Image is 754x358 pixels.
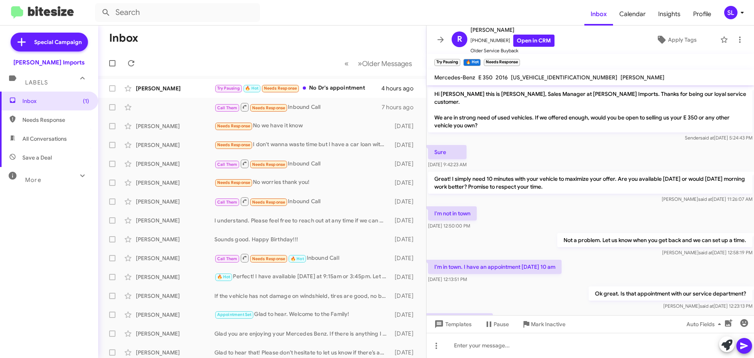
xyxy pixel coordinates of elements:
[217,312,252,317] span: Appointment Set
[531,317,565,331] span: Mark Inactive
[700,135,714,141] span: said at
[136,273,214,281] div: [PERSON_NAME]
[362,59,412,68] span: Older Messages
[484,59,520,66] small: Needs Response
[22,135,67,143] span: All Conversations
[353,55,417,72] button: Next
[426,317,478,331] button: Templates
[662,196,752,202] span: [PERSON_NAME] [DATE] 11:26:07 AM
[652,3,687,26] span: Insights
[717,6,745,19] button: SL
[428,276,467,282] span: [DATE] 12:13:51 PM
[494,317,509,331] span: Pause
[34,38,82,46] span: Special Campaign
[136,254,214,262] div: [PERSON_NAME]
[685,135,752,141] span: Sender [DATE] 5:24:43 PM
[109,32,138,44] h1: Inbox
[340,55,353,72] button: Previous
[391,330,420,338] div: [DATE]
[391,122,420,130] div: [DATE]
[584,3,613,26] a: Inbox
[724,6,738,19] div: SL
[699,250,712,255] span: said at
[381,84,420,92] div: 4 hours ago
[687,3,717,26] a: Profile
[391,217,420,224] div: [DATE]
[428,223,470,229] span: [DATE] 12:50:00 PM
[25,176,41,184] span: More
[589,286,752,301] p: Ok great. Is that appointment with our service department?
[391,235,420,243] div: [DATE]
[252,105,285,110] span: Needs Response
[214,235,391,243] div: Sounds good. Happy Birthday!!!
[698,196,712,202] span: said at
[391,273,420,281] div: [DATE]
[214,178,391,187] div: No worries thank you!
[252,162,285,167] span: Needs Response
[13,59,85,66] div: [PERSON_NAME] Imports
[428,162,467,167] span: [DATE] 9:42:23 AM
[428,313,493,327] p: No Dr's appointment
[478,317,515,331] button: Pause
[470,47,555,55] span: Older Service Buyback
[214,330,391,338] div: Glad you are enjoying your Mercedes Benz. If there is anything I can do in the future, do not hes...
[680,317,730,331] button: Auto Fields
[470,25,555,35] span: [PERSON_NAME]
[496,74,508,81] span: 2016
[217,105,238,110] span: Call Them
[214,196,391,206] div: Inbound Call
[700,303,714,309] span: said at
[214,102,382,112] div: Inbound Call
[214,253,391,263] div: Inbound Call
[217,200,238,205] span: Call Them
[25,79,48,86] span: Labels
[214,310,391,319] div: Glad to hear. Welcome to the Family!
[434,59,460,66] small: Try Pausing
[613,3,652,26] a: Calendar
[214,84,381,93] div: No Dr's appointment
[428,260,562,274] p: I'm in town. I have an appointment [DATE] 10 am
[511,74,617,81] span: [US_VEHICLE_IDENTIFICATION_NUMBER]
[136,198,214,206] div: [PERSON_NAME]
[136,122,214,130] div: [PERSON_NAME]
[668,33,697,47] span: Apply Tags
[136,311,214,319] div: [PERSON_NAME]
[136,141,214,149] div: [PERSON_NAME]
[428,87,752,132] p: Hi [PERSON_NAME] this is [PERSON_NAME], Sales Manager at [PERSON_NAME] Imports. Thanks for being ...
[663,303,752,309] span: [PERSON_NAME] [DATE] 12:23:13 PM
[214,121,391,130] div: No we have it know
[391,292,420,300] div: [DATE]
[391,349,420,356] div: [DATE]
[478,74,492,81] span: E 350
[382,103,420,111] div: 7 hours ago
[214,292,391,300] div: If the vehicle has not damage on windshield, tires are good, no body damage. It should bring betw...
[214,217,391,224] div: I understand. Please feel free to reach out at any time if we can be of assistance
[433,317,472,331] span: Templates
[434,74,475,81] span: Mercedes-Benz
[391,179,420,187] div: [DATE]
[217,86,240,91] span: Try Pausing
[83,97,89,105] span: (1)
[636,33,716,47] button: Apply Tags
[95,3,260,22] input: Search
[428,206,477,220] p: I'm not in town
[217,142,251,147] span: Needs Response
[11,33,88,51] a: Special Campaign
[136,349,214,356] div: [PERSON_NAME]
[136,330,214,338] div: [PERSON_NAME]
[214,159,391,169] div: Inbound Call
[470,35,555,47] span: [PHONE_NUMBER]
[391,160,420,168] div: [DATE]
[217,274,231,279] span: 🔥 Hot
[217,123,251,129] span: Needs Response
[252,256,285,261] span: Needs Response
[428,145,467,159] p: Sure
[136,160,214,168] div: [PERSON_NAME]
[557,233,752,247] p: Not a problem. Let us know when you get back and we can set up a time.
[214,140,391,149] div: I don't wanna waste time but I have a car loan with coastlife but I could've traded it in a year ...
[214,272,391,281] div: Perfect! I have available [DATE] at 9:15am or 3:45pm. Let me know if either of those times work f...
[391,198,420,206] div: [DATE]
